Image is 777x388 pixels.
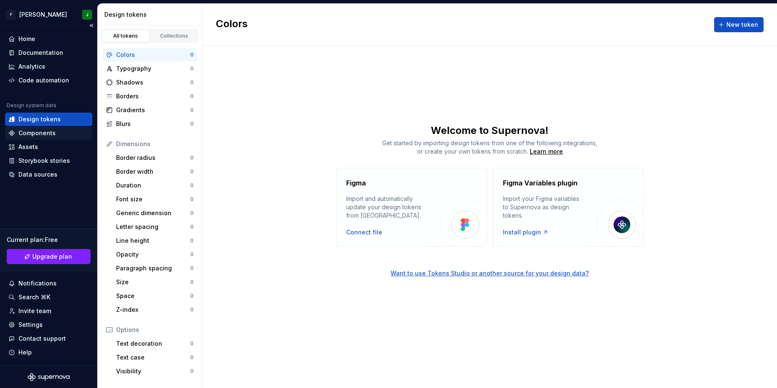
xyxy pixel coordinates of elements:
[113,351,197,364] a: Text case0
[7,236,91,244] div: Current plan : Free
[190,107,194,113] div: 0
[190,79,194,86] div: 0
[116,140,194,148] div: Dimensions
[5,304,92,318] a: Invite team
[116,367,190,375] div: Visibility
[5,140,92,154] a: Assets
[116,292,190,300] div: Space
[190,93,194,100] div: 0
[116,120,190,128] div: Blurs
[346,228,382,236] div: Connect file
[503,228,549,236] a: Install plugin
[190,251,194,258] div: 0
[2,5,96,23] button: F[PERSON_NAME]J
[190,265,194,272] div: 0
[5,346,92,359] button: Help
[346,178,366,188] h4: Figma
[5,74,92,87] a: Code automation
[18,35,35,43] div: Home
[18,321,43,329] div: Settings
[103,48,197,62] a: Colors0
[216,17,248,32] h2: Colors
[190,196,194,203] div: 0
[103,90,197,103] a: Borders0
[5,168,92,181] a: Data sources
[18,334,66,343] div: Contact support
[153,33,195,39] div: Collections
[18,293,50,301] div: Search ⌘K
[5,46,92,59] a: Documentation
[190,65,194,72] div: 0
[5,318,92,331] a: Settings
[103,117,197,131] a: Blurs0
[103,62,197,75] a: Typography0
[113,151,197,164] a: Border radius0
[190,237,194,244] div: 0
[202,124,777,137] div: Welcome to Supernova!
[190,340,194,347] div: 0
[5,32,92,46] a: Home
[113,365,197,378] a: Visibility0
[190,210,194,216] div: 0
[116,154,190,162] div: Border radius
[18,307,51,315] div: Invite team
[503,195,585,220] div: Import your Figma variables to Supernova as design tokens.
[202,247,777,278] a: Want to use Tokens Studio or another source for your design data?
[116,51,190,59] div: Colors
[726,21,758,29] span: New token
[116,92,190,100] div: Borders
[113,220,197,234] a: Letter spacing0
[190,154,194,161] div: 0
[5,332,92,345] button: Contact support
[116,209,190,217] div: Generic dimension
[116,64,190,73] div: Typography
[113,289,197,303] a: Space0
[18,279,57,288] div: Notifications
[116,278,190,286] div: Size
[116,326,194,334] div: Options
[104,10,199,19] div: Design tokens
[113,337,197,350] a: Text decoration0
[113,262,197,275] a: Paragraph spacing0
[18,49,63,57] div: Documentation
[382,139,597,155] span: Get started by importing design tokens from one of the following integrations, or create your own...
[85,20,97,31] button: Collapse sidebar
[18,157,70,165] div: Storybook stories
[18,62,45,71] div: Analytics
[116,306,190,314] div: Z-index
[28,373,70,381] svg: Supernova Logo
[7,249,91,264] button: Upgrade plan
[530,147,563,156] a: Learn more
[190,354,194,361] div: 0
[113,275,197,289] a: Size0
[18,76,69,85] div: Code automation
[18,115,61,123] div: Design tokens
[103,76,197,89] a: Shadows0
[113,248,197,261] a: Opacity0
[116,353,190,362] div: Text case
[116,195,190,203] div: Font size
[86,11,88,18] div: J
[5,60,92,73] a: Analytics
[346,195,428,220] div: Import and automatically update your design tokens from [GEOGRAPHIC_DATA].
[18,143,38,151] div: Assets
[116,78,190,87] div: Shadows
[113,303,197,316] a: Z-index0
[113,179,197,192] a: Duration0
[190,306,194,313] div: 0
[116,236,190,245] div: Line height
[116,264,190,272] div: Paragraph spacing
[190,368,194,375] div: 0
[190,293,194,299] div: 0
[190,224,194,230] div: 0
[18,348,32,357] div: Help
[190,168,194,175] div: 0
[105,33,147,39] div: All tokens
[391,269,589,278] button: Want to use Tokens Studio or another source for your design data?
[19,10,67,19] div: [PERSON_NAME]
[116,250,190,259] div: Opacity
[116,223,190,231] div: Letter spacing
